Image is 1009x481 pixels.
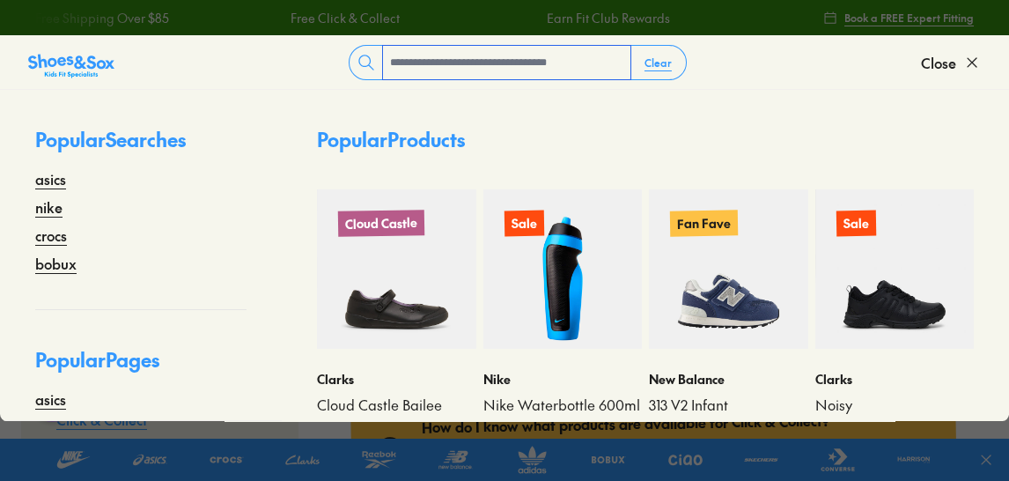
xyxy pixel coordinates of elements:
[504,211,543,237] p: Sale
[317,189,476,349] a: Cloud Castle
[35,168,66,189] a: asics
[35,345,247,388] p: Popular Pages
[28,52,114,80] img: SNS_Logo_Responsive.svg
[483,396,643,415] a: Nike Waterbottle 600ml
[35,9,169,27] a: Free Shipping Over $85
[815,370,975,388] p: Clarks
[372,435,409,471] img: Type_pin-location.svg
[28,48,114,77] a: Shoes &amp; Sox
[921,52,956,73] span: Close
[815,396,975,415] a: Noisy
[836,211,875,237] p: Sale
[483,189,643,349] a: Sale
[317,396,476,415] a: Cloud Castle Bailee
[35,253,77,274] a: bobux
[844,10,974,26] span: Book a FREE Expert Fitting
[823,2,974,33] a: Book a FREE Expert Fitting
[9,6,62,59] button: Open gorgias live chat
[338,211,424,236] p: Cloud Castle
[291,9,400,27] a: Free Click & Collect
[649,370,808,388] p: New Balance
[921,43,981,82] button: Close
[35,225,67,246] a: crocs
[483,370,643,388] p: Nike
[317,370,476,388] p: Clarks
[422,409,935,437] p: How do I know what products are available for Click & Collect?
[670,210,738,236] p: Fan Fave
[649,189,808,349] a: Fan Fave
[649,396,808,415] a: 313 V2 Infant
[317,125,465,154] p: Popular Products
[35,388,66,410] a: asics
[35,417,63,438] a: nike
[815,189,975,349] a: Sale
[35,125,247,168] p: Popular Searches
[630,47,686,78] button: Clear
[35,196,63,218] a: nike
[546,9,669,27] a: Earn Fit Club Rewards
